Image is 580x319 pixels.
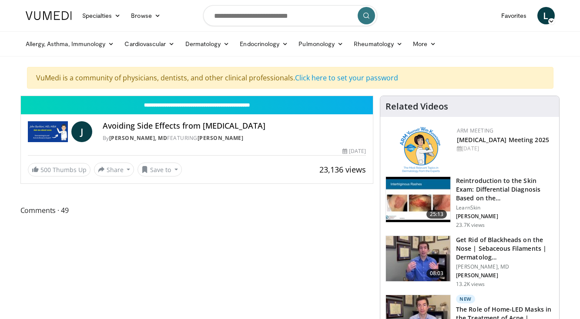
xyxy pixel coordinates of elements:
[40,166,51,174] span: 500
[77,7,126,24] a: Specialties
[456,204,554,211] p: LearnSkin
[349,35,408,53] a: Rheumatology
[126,7,166,24] a: Browse
[456,213,554,220] p: [PERSON_NAME]
[457,136,549,144] a: [MEDICAL_DATA] Meeting 2025
[342,147,366,155] div: [DATE]
[408,35,441,53] a: More
[28,163,91,176] a: 500 Thumbs Up
[94,163,134,176] button: Share
[20,35,120,53] a: Allergy, Asthma, Immunology
[426,210,447,219] span: 25:13
[20,205,374,216] span: Comments 49
[386,236,554,288] a: 08:03 Get Rid of Blackheads on the Nose | Sebaceous Filaments | Dermatolog… [PERSON_NAME], MD [PE...
[496,7,532,24] a: Favorites
[457,145,552,153] div: [DATE]
[456,176,554,203] h3: Reintroduction to the Skin Exam: Differential Diagnosis Based on the…
[103,134,366,142] div: By FEATURING
[426,269,447,278] span: 08:03
[456,281,485,288] p: 13.2K views
[456,222,485,229] p: 23.7K views
[537,7,555,24] a: L
[26,11,72,20] img: VuMedi Logo
[319,164,366,175] span: 23,136 views
[295,73,398,83] a: Click here to set your password
[386,101,448,112] h4: Related Videos
[109,134,168,142] a: [PERSON_NAME], MD
[71,121,92,142] a: J
[27,67,553,89] div: VuMedi is a community of physicians, dentists, and other clinical professionals.
[456,295,475,303] p: New
[198,134,244,142] a: [PERSON_NAME]
[203,5,377,26] input: Search topics, interventions
[456,263,554,270] p: [PERSON_NAME], MD
[386,176,554,229] a: 25:13 Reintroduction to the Skin Exam: Differential Diagnosis Based on the… LearnSkin [PERSON_NAM...
[293,35,349,53] a: Pulmonology
[456,236,554,262] h3: Get Rid of Blackheads on the Nose | Sebaceous Filaments | Dermatolog…
[119,35,180,53] a: Cardiovascular
[386,236,450,281] img: 54dc8b42-62c8-44d6-bda4-e2b4e6a7c56d.150x105_q85_crop-smart_upscale.jpg
[180,35,235,53] a: Dermatology
[456,272,554,279] p: [PERSON_NAME]
[103,121,366,131] h4: Avoiding Side Effects from [MEDICAL_DATA]
[400,127,440,173] img: 89a28c6a-718a-466f-b4d1-7c1f06d8483b.png.150x105_q85_autocrop_double_scale_upscale_version-0.2.png
[386,177,450,222] img: 022c50fb-a848-4cac-a9d8-ea0906b33a1b.150x105_q85_crop-smart_upscale.jpg
[235,35,293,53] a: Endocrinology
[28,121,68,142] img: John Barbieri, MD
[457,127,493,134] a: ARM Meeting
[137,163,182,176] button: Save to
